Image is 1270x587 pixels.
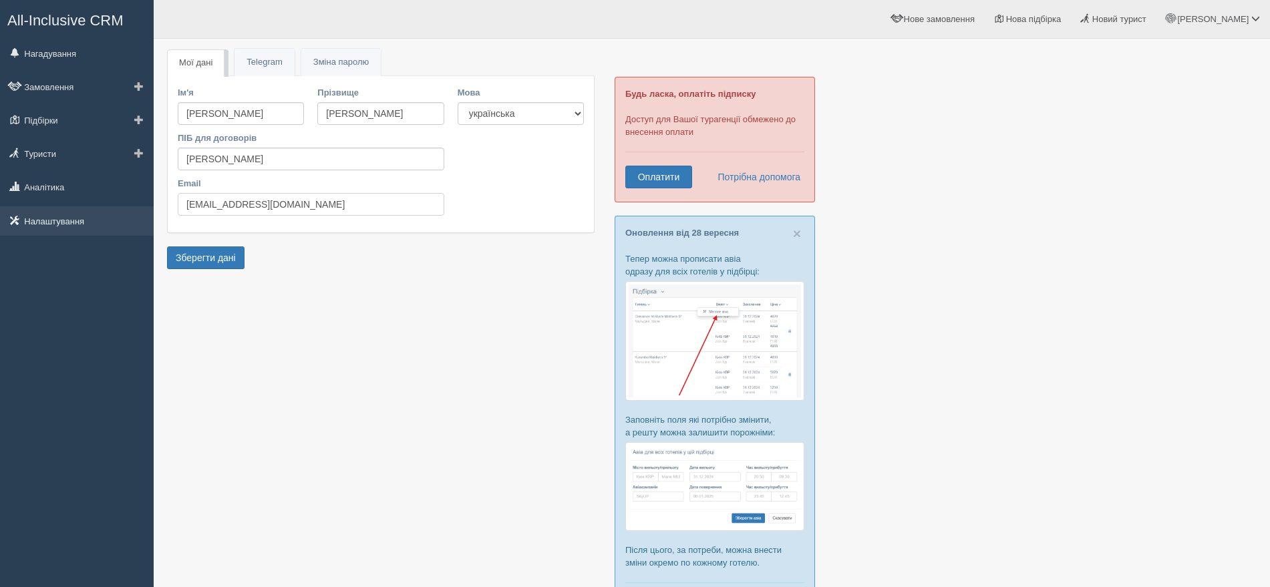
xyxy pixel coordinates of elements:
label: Прізвище [317,86,444,99]
a: All-Inclusive CRM [1,1,153,37]
p: Заповніть поля які потрібно змінити, а решту можна залишити порожніми: [625,413,804,439]
a: Оплатити [625,166,692,188]
span: [PERSON_NAME] [1177,14,1249,24]
span: Зміна паролю [313,57,369,67]
span: Нова підбірка [1006,14,1062,24]
input: Крістіна Юрченко [178,148,444,170]
span: Нове замовлення [904,14,975,24]
span: × [793,226,801,241]
a: Зміна паролю [301,49,381,76]
a: Оновлення від 28 вересня [625,228,739,238]
label: ПІБ для договорів [178,132,444,144]
img: %D0%BF%D1%96%D0%B4%D0%B1%D1%96%D1%80%D0%BA%D0%B0-%D0%B0%D0%B2%D1%96%D0%B0-1-%D1%81%D1%80%D0%BC-%D... [625,281,804,401]
a: Потрібна допомога [709,166,801,188]
a: Мої дані [167,49,224,77]
label: Мова [458,86,584,99]
b: Будь ласка, оплатіть підписку [625,89,756,99]
p: Після цього, за потреби, можна внести зміни окремо по кожному готелю. [625,544,804,569]
span: Новий турист [1092,14,1146,24]
a: Telegram [234,49,294,76]
p: Тепер можна прописати авіа одразу для всіх готелів у підбірці: [625,252,804,278]
img: %D0%BF%D1%96%D0%B4%D0%B1%D1%96%D1%80%D0%BA%D0%B0-%D0%B0%D0%B2%D1%96%D0%B0-2-%D1%81%D1%80%D0%BC-%D... [625,442,804,531]
button: Зберегти дані [167,246,245,269]
span: All-Inclusive CRM [7,12,124,29]
div: Доступ для Вашої турагенції обмежено до внесення оплати [615,77,815,202]
label: Ім'я [178,86,304,99]
label: Email [178,177,444,190]
button: Close [793,226,801,240]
